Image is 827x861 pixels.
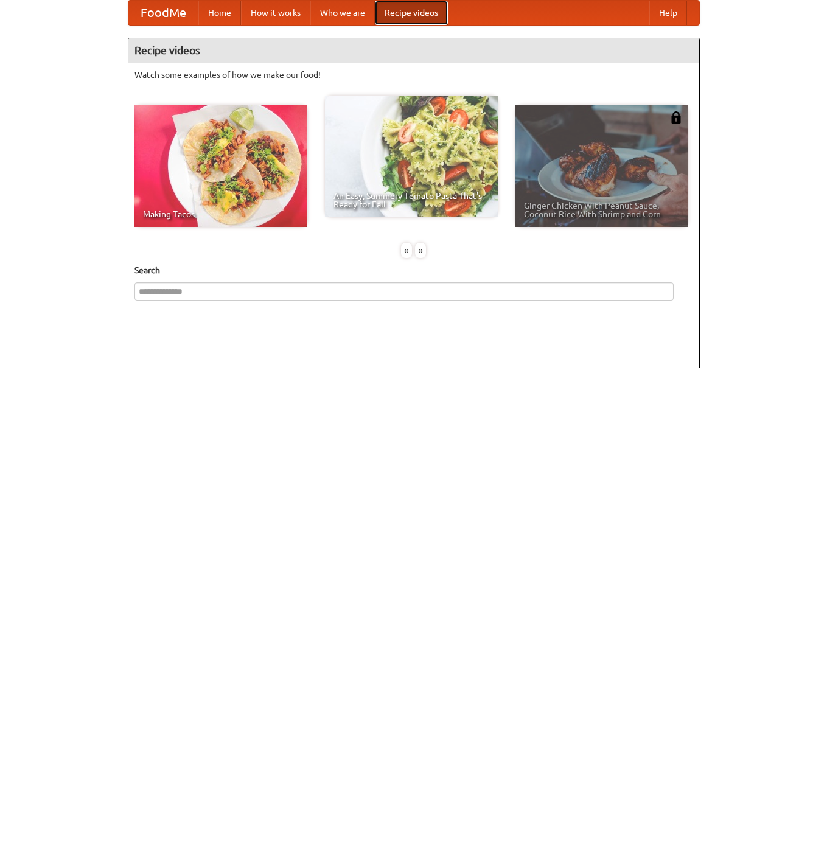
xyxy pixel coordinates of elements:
h4: Recipe videos [128,38,699,63]
span: An Easy, Summery Tomato Pasta That's Ready for Fall [333,192,489,209]
span: Making Tacos [143,210,299,218]
a: FoodMe [128,1,198,25]
p: Watch some examples of how we make our food! [134,69,693,81]
a: Who we are [310,1,375,25]
a: Recipe videos [375,1,448,25]
div: « [401,243,412,258]
div: » [415,243,426,258]
img: 483408.png [670,111,682,124]
h5: Search [134,264,693,276]
a: Help [649,1,687,25]
a: Making Tacos [134,105,307,227]
a: An Easy, Summery Tomato Pasta That's Ready for Fall [325,96,498,217]
a: How it works [241,1,310,25]
a: Home [198,1,241,25]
